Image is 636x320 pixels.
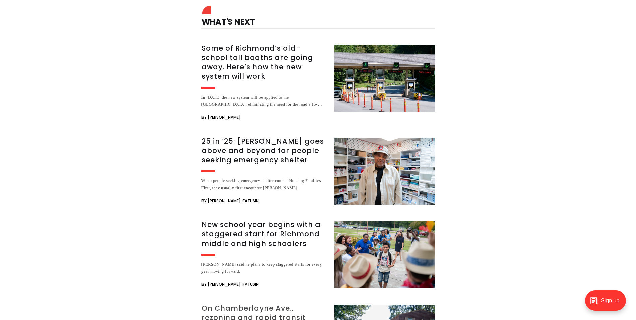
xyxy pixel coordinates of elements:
img: 25 in ‘25: Rodney Hopkins goes above and beyond for people seeking emergency shelter [334,138,435,205]
img: Some of Richmond’s old-school toll booths are going away. Here’s how the new system will work [334,45,435,112]
a: 25 in ‘25: [PERSON_NAME] goes above and beyond for people seeking emergency shelter When people s... [201,138,435,205]
span: By [PERSON_NAME] Ifatusin [201,197,259,205]
div: [PERSON_NAME] said he plans to keep staggered starts for every year moving forward. [201,261,326,275]
span: By [PERSON_NAME] [201,113,241,121]
h4: What's Next [201,7,435,29]
a: Some of Richmond’s old-school toll booths are going away. Here’s how the new system will work In ... [201,45,435,121]
h3: 25 in ‘25: [PERSON_NAME] goes above and beyond for people seeking emergency shelter [201,137,326,165]
iframe: portal-trigger [579,287,636,320]
div: In [DATE] the new system will be applied to the [GEOGRAPHIC_DATA], eliminating the need for the r... [201,94,326,108]
span: By [PERSON_NAME] Ifatusin [201,280,259,288]
h3: New school year begins with a staggered start for Richmond middle and high schoolers [201,220,326,248]
img: New school year begins with a staggered start for Richmond middle and high schoolers [334,221,435,288]
div: When people seeking emergency shelter contact Housing Families First, they usually first encounte... [201,177,326,192]
a: New school year begins with a staggered start for Richmond middle and high schoolers [PERSON_NAME... [201,221,435,288]
h3: Some of Richmond’s old-school toll booths are going away. Here’s how the new system will work [201,44,326,81]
